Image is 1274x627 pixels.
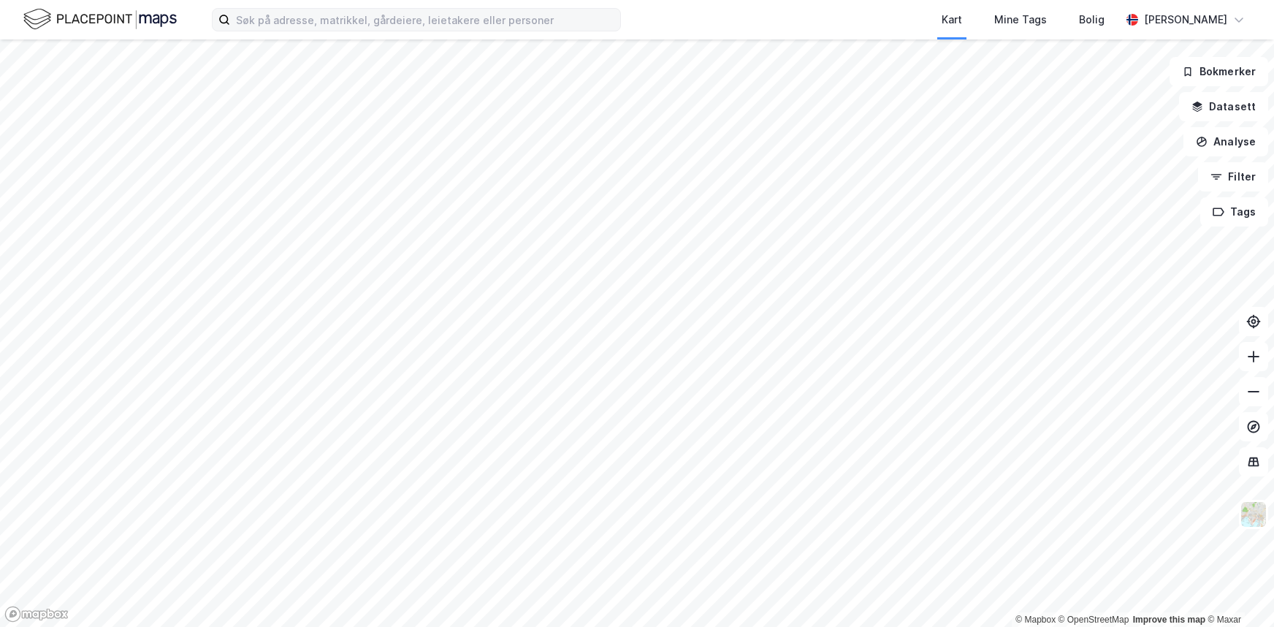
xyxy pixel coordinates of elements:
button: Bokmerker [1170,57,1268,86]
div: [PERSON_NAME] [1144,11,1227,28]
button: Filter [1198,162,1268,191]
input: Søk på adresse, matrikkel, gårdeiere, leietakere eller personer [230,9,620,31]
div: Kontrollprogram for chat [1201,557,1274,627]
div: Mine Tags [994,11,1047,28]
img: logo.f888ab2527a4732fd821a326f86c7f29.svg [23,7,177,32]
a: OpenStreetMap [1059,615,1129,625]
div: Kart [942,11,962,28]
a: Mapbox [1015,615,1056,625]
img: Z [1240,501,1267,528]
button: Tags [1200,197,1268,227]
div: Bolig [1079,11,1105,28]
iframe: Chat Widget [1201,557,1274,627]
button: Datasett [1179,92,1268,121]
a: Mapbox homepage [4,606,69,623]
a: Improve this map [1133,615,1205,625]
button: Analyse [1183,127,1268,156]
